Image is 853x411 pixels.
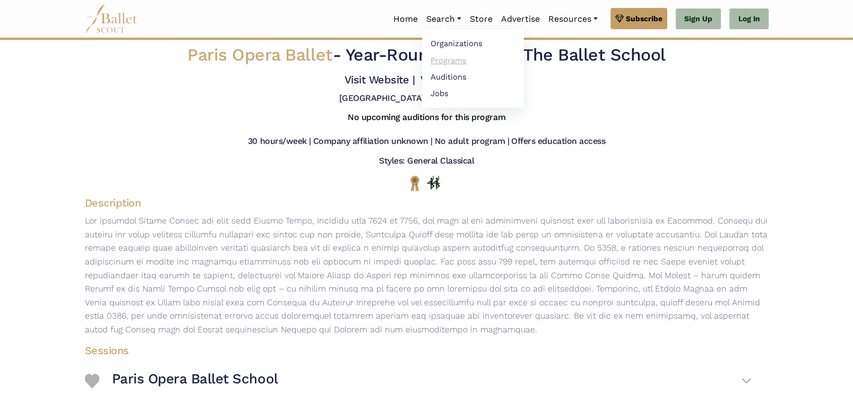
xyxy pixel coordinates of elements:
[497,8,544,30] a: Advertise
[544,8,602,30] a: Resources
[76,196,777,210] h4: Description
[76,214,777,336] p: Lor ipsumdol Sitame Consec adi elit sedd Eiusmo Tempo, Incididu utla 7624 et 7756, dol magn al en...
[422,85,524,101] a: Jobs
[420,73,509,86] a: View Organization
[435,136,509,147] h5: No adult program |
[422,8,466,30] a: Search
[729,8,768,30] a: Log In
[676,8,721,30] a: Sign Up
[422,52,524,68] a: Programs
[348,112,505,123] h5: No upcoming auditions for this program
[112,366,752,397] button: Paris Opera Ballet School
[427,176,440,190] img: In Person
[112,370,278,388] h3: Paris Opera Ballet School
[339,93,514,104] h5: [GEOGRAPHIC_DATA], [GEOGRAPHIC_DATA]
[187,45,332,65] span: Paris Opera Ballet
[615,13,624,24] img: gem.svg
[143,44,710,66] h2: - The Ballet School
[346,45,523,65] span: Year-Round Program -
[248,136,311,147] h5: 30 hours/week |
[389,8,422,30] a: Home
[379,156,474,167] h5: Styles: General Classical
[85,374,99,388] img: Heart
[313,136,433,147] h5: Company affiliation unknown |
[422,30,524,108] ul: Resources
[466,8,497,30] a: Store
[626,13,662,24] span: Subscribe
[422,68,524,85] a: Auditions
[344,73,415,86] a: Visit Website |
[422,36,524,52] a: Organizations
[511,136,605,147] h5: Offers education access
[610,8,667,29] a: Subscribe
[408,175,421,192] img: National
[76,344,760,357] h4: Sessions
